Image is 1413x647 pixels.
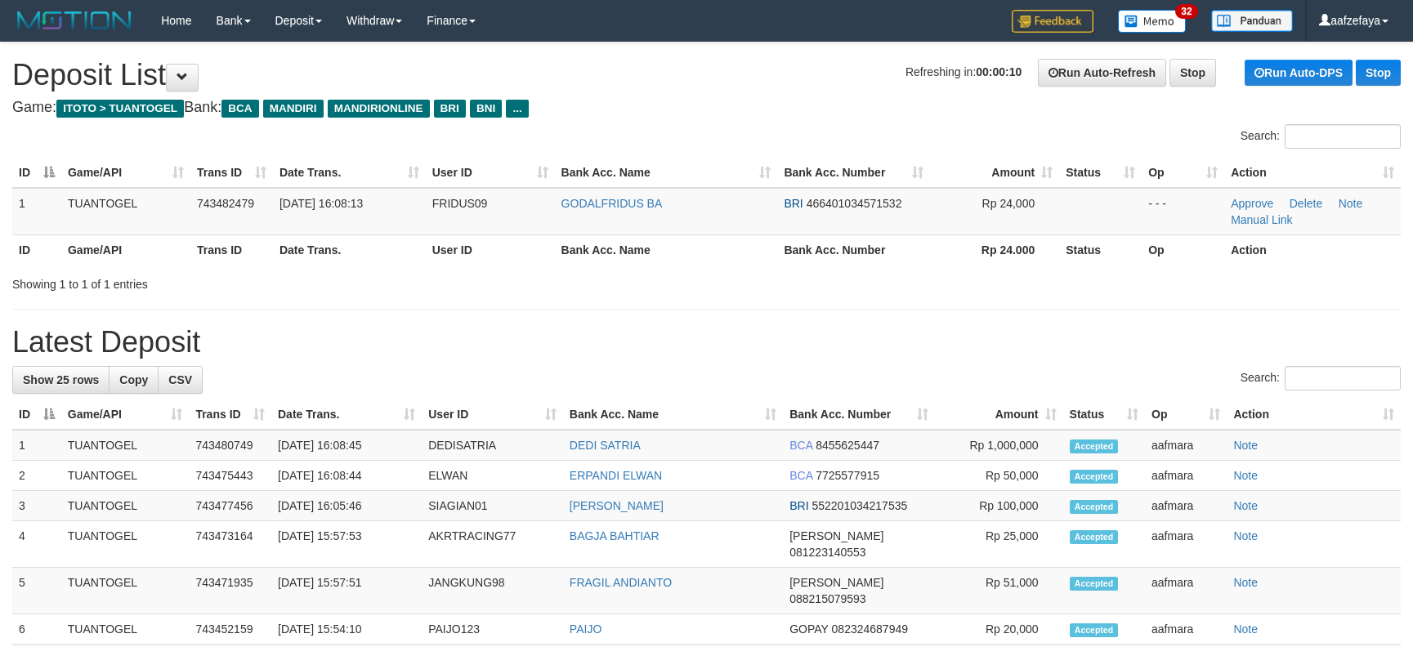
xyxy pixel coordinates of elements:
td: [DATE] 16:08:45 [271,430,422,461]
img: Button%20Memo.svg [1118,10,1187,33]
input: Search: [1285,124,1401,149]
th: Bank Acc. Number: activate to sort column ascending [783,399,935,430]
span: BRI [434,100,466,118]
th: Game/API: activate to sort column ascending [61,158,190,188]
td: TUANTOGEL [61,461,190,491]
th: Op: activate to sort column ascending [1145,399,1227,430]
span: Accepted [1070,530,1119,544]
td: aafmara [1145,461,1227,491]
th: User ID: activate to sort column ascending [422,399,563,430]
td: aafmara [1145,521,1227,568]
td: Rp 20,000 [935,614,1063,645]
div: Showing 1 to 1 of 1 entries [12,270,576,292]
td: TUANTOGEL [61,491,190,521]
td: 3 [12,491,61,521]
span: MANDIRI [263,100,324,118]
td: Rp 25,000 [935,521,1063,568]
a: Note [1233,622,1258,636]
th: Status [1059,234,1142,265]
img: MOTION_logo.png [12,8,136,33]
span: Copy [119,373,148,386]
a: Note [1233,576,1258,589]
h1: Latest Deposit [12,326,1401,359]
a: [PERSON_NAME] [570,499,664,512]
h1: Deposit List [12,59,1401,91]
td: [DATE] 16:08:44 [271,461,422,491]
td: - - - [1142,188,1224,235]
a: Show 25 rows [12,366,110,394]
span: Copy 082324687949 to clipboard [832,622,908,636]
td: 2 [12,461,61,491]
td: 743480749 [189,430,271,461]
td: DEDISATRIA [422,430,563,461]
a: FRAGIL ANDIANTO [570,576,672,589]
h4: Game: Bank: [12,100,1401,116]
span: MANDIRIONLINE [328,100,430,118]
td: 743452159 [189,614,271,645]
span: Copy 552201034217535 to clipboard [812,499,907,512]
span: 32 [1175,4,1197,19]
a: Note [1233,499,1258,512]
span: Rp 24,000 [982,197,1035,210]
td: 5 [12,568,61,614]
td: AKRTRACING77 [422,521,563,568]
a: Approve [1231,197,1273,210]
a: Run Auto-Refresh [1038,59,1166,87]
span: Copy 7725577915 to clipboard [816,469,879,482]
th: Trans ID [190,234,273,265]
th: Game/API: activate to sort column ascending [61,399,190,430]
th: Date Trans. [273,234,426,265]
span: Accepted [1070,440,1119,453]
th: Date Trans.: activate to sort column ascending [271,399,422,430]
td: [DATE] 15:57:53 [271,521,422,568]
th: ID: activate to sort column descending [12,158,61,188]
td: TUANTOGEL [61,568,190,614]
th: Amount: activate to sort column ascending [930,158,1059,188]
span: Show 25 rows [23,373,99,386]
span: Copy 081223140553 to clipboard [789,546,865,559]
span: Copy 466401034571532 to clipboard [807,197,902,210]
td: [DATE] 16:05:46 [271,491,422,521]
th: User ID: activate to sort column ascending [426,158,555,188]
span: BNI [470,100,502,118]
img: Feedback.jpg [1012,10,1093,33]
td: TUANTOGEL [61,521,190,568]
td: aafmara [1145,491,1227,521]
td: 743473164 [189,521,271,568]
th: Bank Acc. Name: activate to sort column ascending [555,158,778,188]
td: Rp 51,000 [935,568,1063,614]
th: ID [12,234,61,265]
th: Bank Acc. Name: activate to sort column ascending [563,399,783,430]
a: Copy [109,366,159,394]
td: PAIJO123 [422,614,563,645]
td: [DATE] 15:54:10 [271,614,422,645]
td: TUANTOGEL [61,614,190,645]
td: TUANTOGEL [61,430,190,461]
a: Note [1339,197,1363,210]
span: CSV [168,373,192,386]
a: Manual Link [1231,213,1293,226]
a: DEDI SATRIA [570,439,641,452]
span: [PERSON_NAME] [789,529,883,542]
td: 6 [12,614,61,645]
th: Bank Acc. Number: activate to sort column ascending [777,158,930,188]
span: BRI [784,197,803,210]
span: BRI [789,499,808,512]
td: 1 [12,188,61,235]
a: Note [1233,529,1258,542]
a: Stop [1356,60,1401,86]
td: aafmara [1145,614,1227,645]
strong: 00:00:10 [976,65,1022,78]
input: Search: [1285,366,1401,390]
span: Accepted [1070,470,1119,484]
span: Refreshing in: [905,65,1022,78]
td: 1 [12,430,61,461]
a: Run Auto-DPS [1245,60,1353,86]
a: Delete [1290,197,1322,210]
th: ID: activate to sort column descending [12,399,61,430]
span: Accepted [1070,623,1119,637]
td: Rp 1,000,000 [935,430,1063,461]
span: FRIDUS09 [432,197,488,210]
td: aafmara [1145,568,1227,614]
th: Trans ID: activate to sort column ascending [189,399,271,430]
